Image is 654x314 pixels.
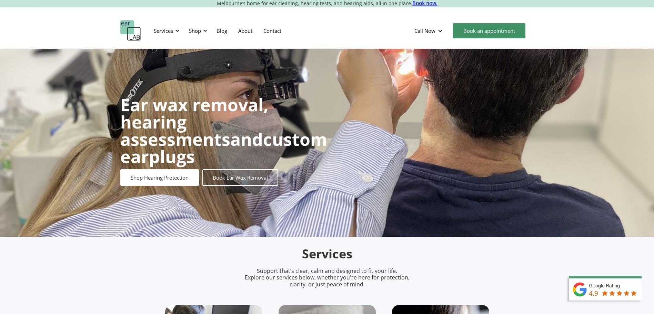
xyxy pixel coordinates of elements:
[120,93,268,151] strong: Ear wax removal, hearing assessments
[150,20,181,41] div: Services
[185,20,209,41] div: Shop
[409,20,450,41] div: Call Now
[453,23,525,38] a: Book an appointment
[202,169,278,186] a: Book Ear Wax Removal
[154,27,173,34] div: Services
[236,268,419,288] p: Support that’s clear, calm and designed to fit your life. Explore our services below, whether you...
[211,21,233,41] a: Blog
[165,246,489,262] h2: Services
[120,127,327,168] strong: custom earplugs
[120,169,199,186] a: Shop Hearing Protection
[120,96,327,165] h1: and
[120,20,141,41] a: home
[414,27,435,34] div: Call Now
[258,21,287,41] a: Contact
[233,21,258,41] a: About
[189,27,201,34] div: Shop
